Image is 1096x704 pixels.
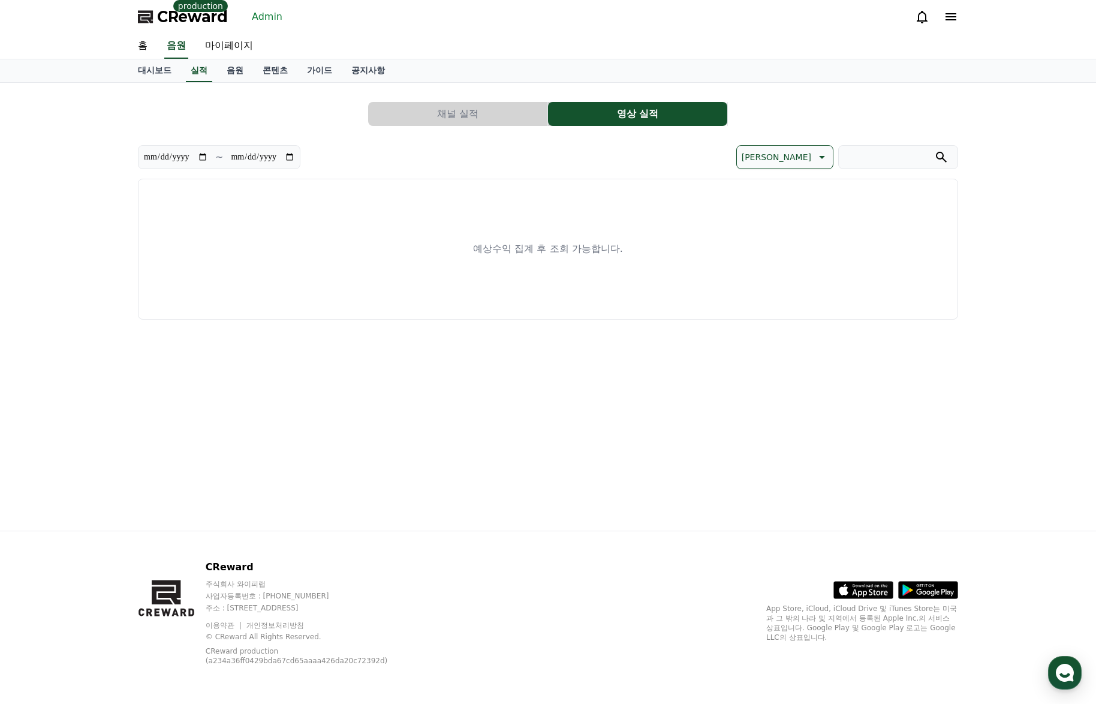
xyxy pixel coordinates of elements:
span: CReward [157,7,228,26]
a: 개인정보처리방침 [246,621,304,630]
p: ~ [215,150,223,164]
p: 주소 : [STREET_ADDRESS] [206,603,416,613]
a: 음원 [217,59,253,82]
a: 음원 [164,34,188,59]
a: 콘텐츠 [253,59,297,82]
a: 대시보드 [128,59,181,82]
p: [PERSON_NAME] [742,149,811,166]
p: 주식회사 와이피랩 [206,579,416,589]
p: CReward production (a234a36ff0429bda67cd65aaaa426da20c72392d) [206,646,398,666]
button: [PERSON_NAME] [736,145,833,169]
p: CReward [206,560,416,574]
a: 이용약관 [206,621,243,630]
a: 실적 [186,59,212,82]
a: 공지사항 [342,59,395,82]
a: 홈 [128,34,157,59]
p: 사업자등록번호 : [PHONE_NUMBER] [206,591,416,601]
a: CReward [138,7,228,26]
p: © CReward All Rights Reserved. [206,632,416,642]
button: 채널 실적 [368,102,547,126]
a: Admin [247,7,287,26]
a: 가이드 [297,59,342,82]
a: 채널 실적 [368,102,548,126]
button: 영상 실적 [548,102,727,126]
p: App Store, iCloud, iCloud Drive 및 iTunes Store는 미국과 그 밖의 나라 및 지역에서 등록된 Apple Inc.의 서비스 상표입니다. Goo... [766,604,958,642]
p: 예상수익 집계 후 조회 가능합니다. [473,242,622,256]
a: 마이페이지 [195,34,263,59]
a: 영상 실적 [548,102,728,126]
